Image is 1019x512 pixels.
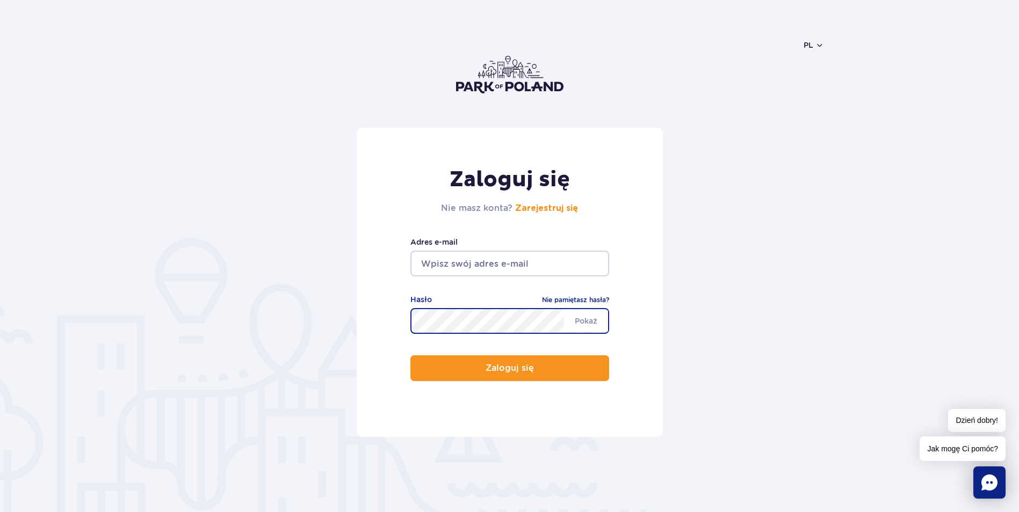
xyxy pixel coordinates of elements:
div: Chat [973,466,1006,499]
img: Park of Poland logo [456,56,563,93]
button: pl [804,40,824,50]
p: Zaloguj się [486,363,534,373]
a: Zarejestruj się [515,204,578,213]
span: Jak mogę Ci pomóc? [920,436,1006,461]
button: Zaloguj się [410,355,609,381]
h1: Zaloguj się [441,166,578,193]
span: Dzień dobry! [948,409,1006,432]
a: Nie pamiętasz hasła? [542,295,609,305]
span: Pokaż [564,310,608,332]
label: Hasło [410,294,432,305]
input: Wpisz swój adres e-mail [410,251,609,276]
label: Adres e-mail [410,236,609,248]
h2: Nie masz konta? [441,202,578,215]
